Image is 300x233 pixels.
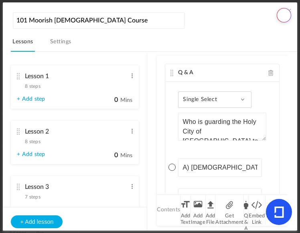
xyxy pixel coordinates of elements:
[98,151,118,160] input: Mins
[191,195,206,225] li: Add Image
[25,84,40,89] span: 8 steps
[249,195,266,225] li: Embed Link
[180,195,191,225] li: Add Text
[17,207,45,213] a: + Add step
[183,96,223,103] span: Single Select
[17,151,45,158] a: + Add step
[17,96,45,103] a: + Add step
[178,188,261,207] input: Answer choice
[11,215,63,228] button: + Add lesson
[98,96,118,104] input: Mins
[206,195,216,225] li: Add File
[178,158,261,177] input: Answer choice
[120,97,133,103] span: Mins
[215,195,244,225] li: Get Attachment
[266,195,289,225] li: Takeaway
[244,195,248,225] li: Q & A
[11,36,34,52] a: Lessons
[49,36,73,52] a: Settings
[25,195,40,199] span: 7 steps
[178,70,193,75] span: Q & A
[120,153,133,158] span: Mins
[25,139,40,144] span: 8 steps
[98,207,118,215] input: Mins
[157,195,180,225] li: Contents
